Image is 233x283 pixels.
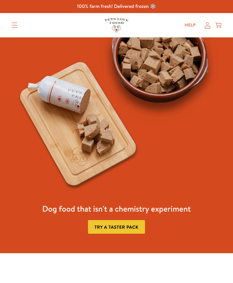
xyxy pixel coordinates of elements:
[88,220,145,234] a: Try a taster pack
[180,19,201,31] a: Help
[7,18,22,33] summary: Translation missing: en.sections.header.menu
[105,18,128,32] img: Pets Love Fresh
[12,37,221,199] img: Fussy
[42,204,191,214] h3: Dog food that isn't a chemistry experiment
